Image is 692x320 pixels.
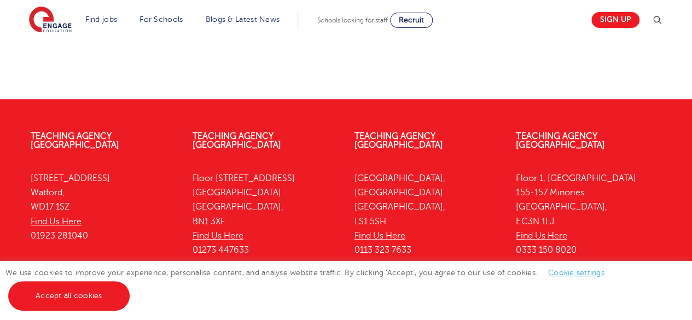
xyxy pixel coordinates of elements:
span: Recruit [399,16,424,24]
p: Floor 1, [GEOGRAPHIC_DATA] 155-157 Minories [GEOGRAPHIC_DATA], EC3N 1LJ 0333 150 8020 [516,171,661,258]
a: Find jobs [85,15,118,24]
img: Engage Education [29,7,72,34]
a: Teaching Agency [GEOGRAPHIC_DATA] [516,131,604,150]
a: Accept all cookies [8,281,130,311]
a: Find Us Here [193,231,243,241]
a: Teaching Agency [GEOGRAPHIC_DATA] [31,131,119,150]
a: For Schools [139,15,183,24]
a: Find Us Here [516,231,567,241]
a: Blogs & Latest News [206,15,280,24]
a: Find Us Here [31,217,82,226]
a: Recruit [390,13,433,28]
span: Schools looking for staff [317,16,388,24]
p: [STREET_ADDRESS] Watford, WD17 1SZ 01923 281040 [31,171,176,243]
p: [GEOGRAPHIC_DATA], [GEOGRAPHIC_DATA] [GEOGRAPHIC_DATA], LS1 5SH 0113 323 7633 [354,171,500,258]
a: Find Us Here [354,231,405,241]
a: Sign up [591,12,639,28]
a: Cookie settings [548,269,604,277]
p: Floor [STREET_ADDRESS] [GEOGRAPHIC_DATA] [GEOGRAPHIC_DATA], BN1 3XF 01273 447633 [193,171,338,258]
span: We use cookies to improve your experience, personalise content, and analyse website traffic. By c... [5,269,615,300]
a: Teaching Agency [GEOGRAPHIC_DATA] [193,131,281,150]
a: Teaching Agency [GEOGRAPHIC_DATA] [354,131,443,150]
